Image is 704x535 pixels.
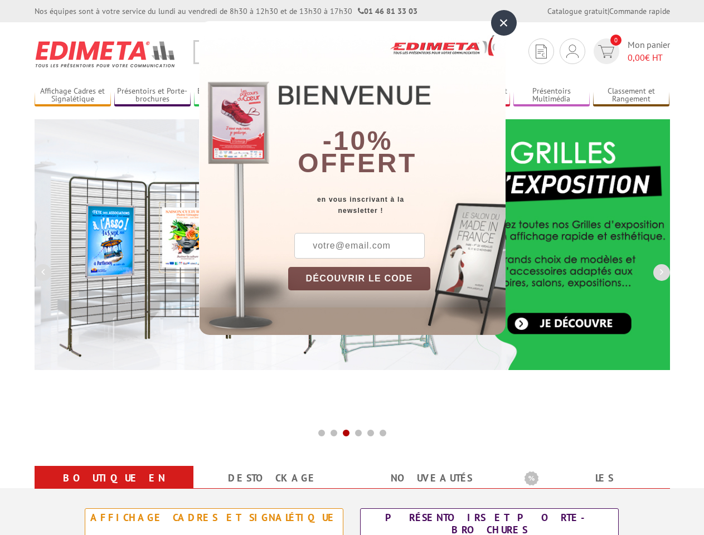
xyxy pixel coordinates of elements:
[294,233,425,259] input: votre@email.com
[323,126,393,155] b: -10%
[288,267,431,290] button: DÉCOUVRIR LE CODE
[298,148,417,178] font: offert
[491,10,517,36] div: ×
[288,194,506,216] div: en vous inscrivant à la newsletter !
